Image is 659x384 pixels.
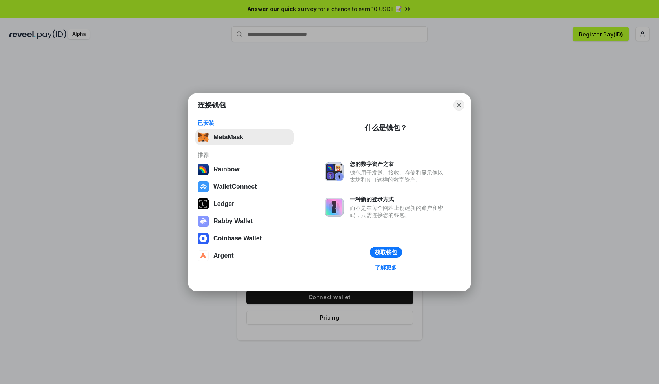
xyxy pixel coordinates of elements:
[213,235,262,242] div: Coinbase Wallet
[198,119,291,126] div: 已安装
[198,216,209,227] img: svg+xml,%3Csvg%20xmlns%3D%22http%3A%2F%2Fwww.w3.org%2F2000%2Fsvg%22%20fill%3D%22none%22%20viewBox...
[198,164,209,175] img: svg+xml,%3Csvg%20width%3D%22120%22%20height%3D%22120%22%20viewBox%3D%220%200%20120%20120%22%20fil...
[198,181,209,192] img: svg+xml,%3Csvg%20width%3D%2228%22%20height%3D%2228%22%20viewBox%3D%220%200%2028%2028%22%20fill%3D...
[213,218,253,225] div: Rabby Wallet
[195,179,294,195] button: WalletConnect
[195,213,294,229] button: Rabby Wallet
[195,196,294,212] button: Ledger
[370,262,402,273] a: 了解更多
[195,248,294,264] button: Argent
[375,264,397,271] div: 了解更多
[453,100,464,111] button: Close
[350,204,447,218] div: 而不是在每个网站上创建新的账户和密码，只需连接您的钱包。
[195,162,294,177] button: Rainbow
[213,252,234,259] div: Argent
[325,162,344,181] img: svg+xml,%3Csvg%20xmlns%3D%22http%3A%2F%2Fwww.w3.org%2F2000%2Fsvg%22%20fill%3D%22none%22%20viewBox...
[198,100,226,110] h1: 连接钱包
[350,196,447,203] div: 一种新的登录方式
[365,123,407,133] div: 什么是钱包？
[213,200,234,207] div: Ledger
[195,129,294,145] button: MetaMask
[350,169,447,183] div: 钱包用于发送、接收、存储和显示像以太坊和NFT这样的数字资产。
[198,151,291,158] div: 推荐
[198,250,209,261] img: svg+xml,%3Csvg%20width%3D%2228%22%20height%3D%2228%22%20viewBox%3D%220%200%2028%2028%22%20fill%3D...
[213,166,240,173] div: Rainbow
[213,134,243,141] div: MetaMask
[198,132,209,143] img: svg+xml,%3Csvg%20fill%3D%22none%22%20height%3D%2233%22%20viewBox%3D%220%200%2035%2033%22%20width%...
[370,247,402,258] button: 获取钱包
[195,231,294,246] button: Coinbase Wallet
[198,198,209,209] img: svg+xml,%3Csvg%20xmlns%3D%22http%3A%2F%2Fwww.w3.org%2F2000%2Fsvg%22%20width%3D%2228%22%20height%3...
[325,198,344,217] img: svg+xml,%3Csvg%20xmlns%3D%22http%3A%2F%2Fwww.w3.org%2F2000%2Fsvg%22%20fill%3D%22none%22%20viewBox...
[375,249,397,256] div: 获取钱包
[198,233,209,244] img: svg+xml,%3Csvg%20width%3D%2228%22%20height%3D%2228%22%20viewBox%3D%220%200%2028%2028%22%20fill%3D...
[350,160,447,167] div: 您的数字资产之家
[213,183,257,190] div: WalletConnect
